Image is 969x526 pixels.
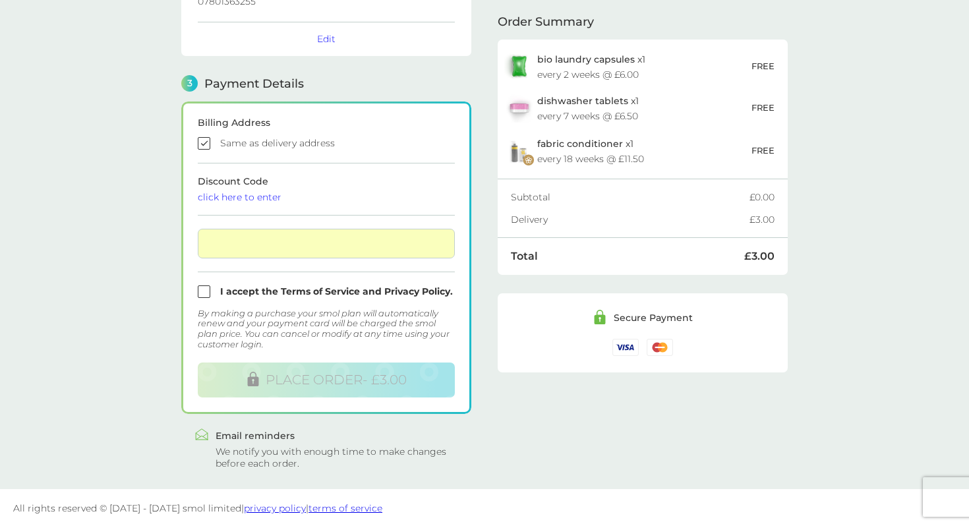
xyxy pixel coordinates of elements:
[511,251,744,262] div: Total
[244,502,306,514] a: privacy policy
[198,308,455,349] div: By making a purchase your smol plan will automatically renew and your payment card will be charge...
[749,192,775,202] div: £0.00
[198,192,455,202] div: click here to enter
[537,54,645,65] p: x 1
[537,138,623,150] span: fabric conditioner
[537,95,628,107] span: dishwasher tablets
[744,251,775,262] div: £3.00
[511,192,749,202] div: Subtotal
[537,154,644,163] div: every 18 weeks @ £11.50
[537,138,633,149] p: x 1
[537,111,638,121] div: every 7 weeks @ £6.50
[749,215,775,224] div: £3.00
[537,96,639,106] p: x 1
[751,59,775,73] p: FREE
[216,431,458,440] div: Email reminders
[204,78,304,90] span: Payment Details
[498,16,594,28] span: Order Summary
[537,53,635,65] span: bio laundry capsules
[511,215,749,224] div: Delivery
[751,144,775,158] p: FREE
[198,175,455,202] span: Discount Code
[537,70,639,79] div: every 2 weeks @ £6.00
[317,33,336,45] button: Edit
[198,118,455,127] div: Billing Address
[647,339,673,355] img: /assets/icons/cards/mastercard.svg
[181,75,198,92] span: 3
[203,238,450,249] iframe: Secure card payment input frame
[266,372,407,388] span: PLACE ORDER - £3.00
[612,339,639,355] img: /assets/icons/cards/visa.svg
[614,313,693,322] div: Secure Payment
[308,502,382,514] a: terms of service
[751,101,775,115] p: FREE
[198,363,455,397] button: PLACE ORDER- £3.00
[216,446,458,469] div: We notify you with enough time to make changes before each order.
